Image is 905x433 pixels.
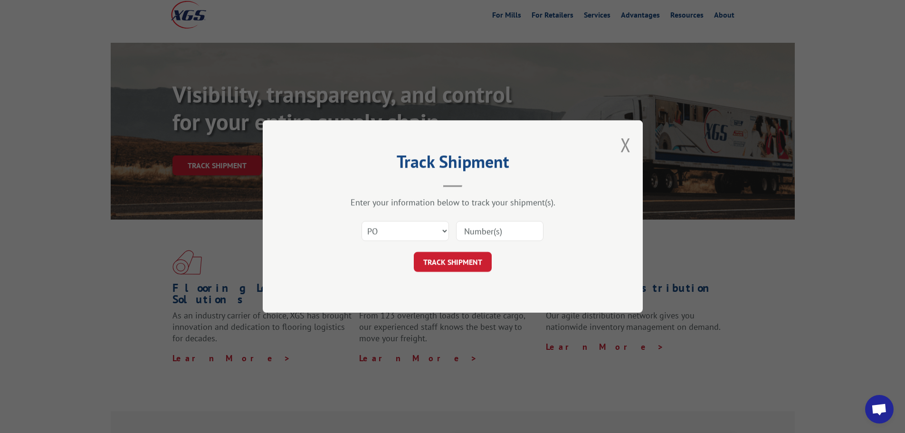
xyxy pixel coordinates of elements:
h2: Track Shipment [310,155,595,173]
div: Open chat [865,395,894,423]
button: Close modal [620,132,631,157]
input: Number(s) [456,221,543,241]
button: TRACK SHIPMENT [414,252,492,272]
div: Enter your information below to track your shipment(s). [310,197,595,208]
